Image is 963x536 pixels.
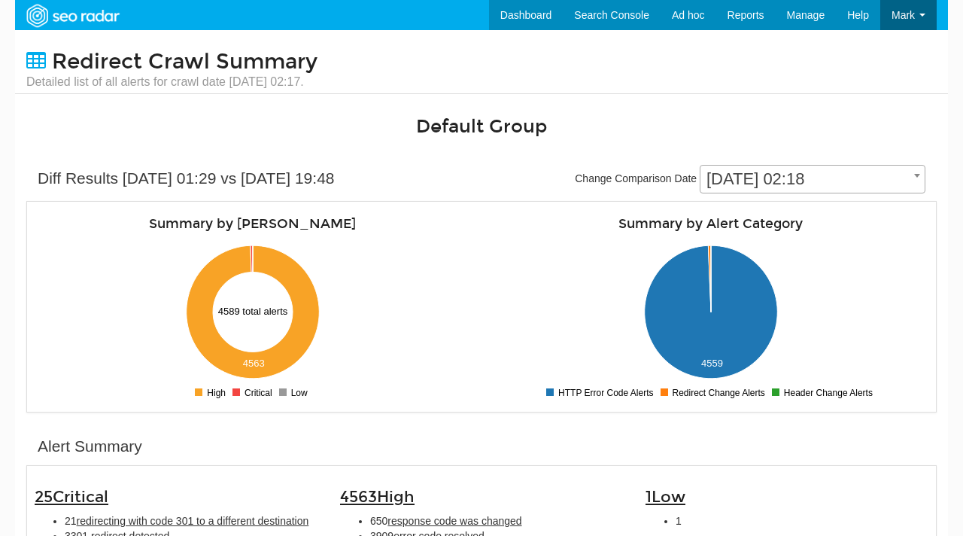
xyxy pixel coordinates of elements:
[646,487,685,507] span: 1
[700,165,925,193] span: 03/03/2025 02:18
[20,2,124,29] img: SEORadar
[35,217,470,231] h4: Summary by [PERSON_NAME]
[892,9,915,21] span: Mark
[676,513,928,528] li: 1
[787,9,825,21] span: Manage
[38,167,335,190] div: Diff Results [DATE] 01:29 vs [DATE] 19:48
[575,172,697,184] span: Change Comparison Date
[416,115,547,138] a: Default Group
[377,487,415,507] span: High
[52,49,317,75] span: Redirect Crawl Summary
[387,515,521,527] span: response code was changed
[218,306,288,317] text: 4589 total alerts
[38,435,142,458] div: Alert Summary
[672,9,705,21] span: Ad hoc
[700,169,925,190] span: 03/03/2025 02:18
[77,515,309,527] span: redirecting with code 301 to a different destination
[340,487,415,507] span: 4563
[574,9,649,21] span: Search Console
[26,74,317,90] small: Detailed list of all alerts for crawl date [DATE] 02:17.
[53,487,108,507] span: Critical
[728,9,764,21] span: Reports
[847,9,869,21] span: Help
[493,217,928,231] h4: Summary by Alert Category
[65,513,317,528] li: 21
[370,513,623,528] li: 650
[35,487,108,507] span: 25
[652,487,685,507] span: Low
